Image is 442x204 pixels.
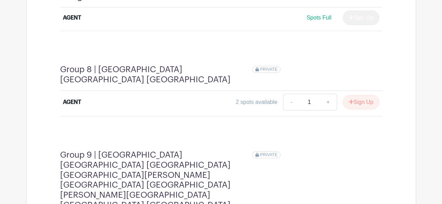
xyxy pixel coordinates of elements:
h4: Group 8 | [GEOGRAPHIC_DATA] [GEOGRAPHIC_DATA] [GEOGRAPHIC_DATA] [60,65,252,85]
a: - [283,94,299,111]
div: AGENT [63,98,81,106]
button: Sign Up [343,95,379,109]
div: AGENT [63,14,81,22]
span: PRIVATE [260,67,277,72]
div: 2 spots available [236,98,277,106]
span: Spots Full [306,15,331,21]
span: PRIVATE [260,152,277,157]
a: + [319,94,337,111]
